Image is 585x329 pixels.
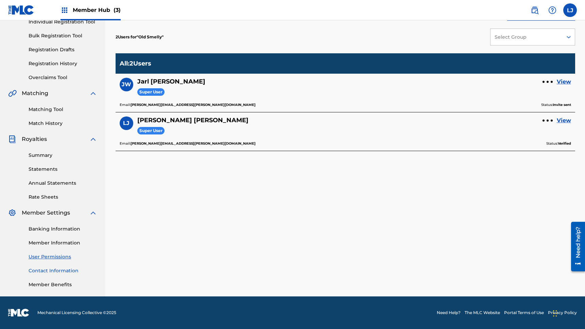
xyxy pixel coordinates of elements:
b: Invite sent [553,103,571,107]
div: Select Group [495,34,558,41]
span: JW [122,80,131,89]
a: Individual Registration Tool [29,18,97,25]
a: Need Help? [437,310,461,316]
a: Member Benefits [29,281,97,288]
a: Portal Terms of Use [504,310,544,316]
span: 2 Users for [116,34,137,39]
p: All : 2 Users [120,60,151,67]
p: Email: [120,141,256,147]
span: Member Settings [22,209,70,217]
b: [PERSON_NAME][EMAIL_ADDRESS][PERSON_NAME][DOMAIN_NAME] [131,103,256,107]
b: [PERSON_NAME][EMAIL_ADDRESS][PERSON_NAME][DOMAIN_NAME] [131,141,256,146]
a: Overclaims Tool [29,74,97,81]
a: Public Search [528,3,541,17]
a: User Permissions [29,253,97,260]
img: Royalties [8,135,16,143]
div: Drag [553,303,557,324]
a: Rate Sheets [29,194,97,201]
img: Top Rightsholders [61,6,69,14]
img: MLC Logo [8,5,34,15]
span: (3) [114,7,121,13]
img: expand [89,89,97,97]
span: Royalties [22,135,47,143]
a: Member Information [29,239,97,246]
a: Registration History [29,60,97,67]
span: Member Hub [73,6,121,14]
span: Matching [22,89,48,97]
b: Verified [558,141,571,146]
a: Contact Information [29,267,97,274]
img: expand [89,209,97,217]
img: Member Settings [8,209,16,217]
img: help [548,6,556,14]
div: Help [546,3,559,17]
a: Privacy Policy [548,310,577,316]
a: The MLC Website [465,310,500,316]
img: search [531,6,539,14]
p: Status: [541,102,571,108]
a: View [557,78,571,86]
h5: Jarl Winslow [137,78,205,86]
span: Super User [137,127,165,135]
img: expand [89,135,97,143]
a: Registration Drafts [29,46,97,53]
a: Annual Statements [29,180,97,187]
div: User Menu [563,3,577,17]
a: Summary [29,152,97,159]
a: Matching Tool [29,106,97,113]
a: Statements [29,166,97,173]
span: Mechanical Licensing Collective © 2025 [37,310,116,316]
a: Banking Information [29,225,97,233]
img: logo [8,309,29,317]
span: LJ [123,119,130,127]
h5: Lorin Jones [137,116,248,124]
p: Status: [546,141,571,147]
span: Old Smelly [137,34,164,39]
p: Email: [120,102,256,108]
a: Bulk Registration Tool [29,32,97,39]
a: View [557,116,571,125]
iframe: Chat Widget [551,296,585,329]
a: Match History [29,120,97,127]
iframe: Resource Center [566,219,585,274]
span: Super User [137,88,165,96]
img: Matching [8,89,17,97]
